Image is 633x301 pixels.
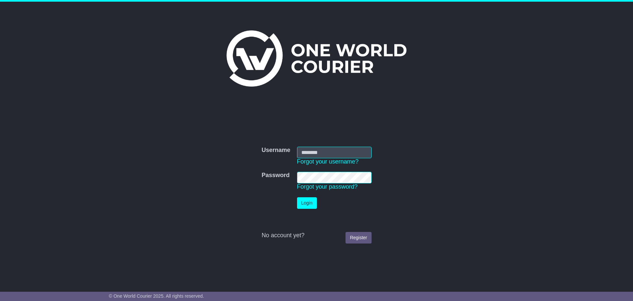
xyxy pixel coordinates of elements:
a: Forgot your username? [297,158,359,165]
a: Forgot your password? [297,183,358,190]
label: Password [261,172,289,179]
button: Login [297,197,317,209]
label: Username [261,147,290,154]
div: No account yet? [261,232,371,239]
img: One World [226,30,407,87]
span: © One World Courier 2025. All rights reserved. [109,293,204,299]
a: Register [346,232,371,244]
